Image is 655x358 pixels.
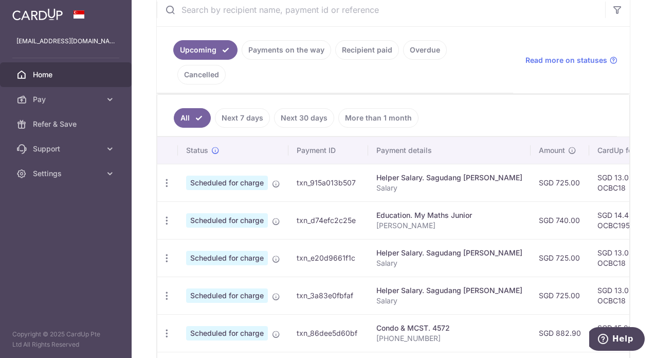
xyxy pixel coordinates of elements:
[274,108,334,128] a: Next 30 days
[597,145,636,156] span: CardUp fee
[186,145,208,156] span: Status
[376,220,522,231] p: [PERSON_NAME]
[12,8,63,21] img: CardUp
[16,36,115,46] p: [EMAIL_ADDRESS][DOMAIN_NAME]
[525,55,617,65] a: Read more on statuses
[335,40,399,60] a: Recipient paid
[186,326,268,340] span: Scheduled for charge
[186,213,268,228] span: Scheduled for charge
[376,183,522,193] p: Salary
[338,108,419,128] a: More than 1 month
[186,176,268,190] span: Scheduled for charge
[376,248,522,258] div: Helper Salary. Sagudang [PERSON_NAME]
[525,55,607,65] span: Read more on statuses
[531,277,589,314] td: SGD 725.00
[531,164,589,201] td: SGD 725.00
[403,40,447,60] a: Overdue
[33,119,101,129] span: Refer & Save
[531,239,589,277] td: SGD 725.00
[376,173,522,183] div: Helper Salary. Sagudang [PERSON_NAME]
[186,251,268,265] span: Scheduled for charge
[288,314,368,352] td: txn_86dee5d60bf
[376,323,522,333] div: Condo & MCST. 4572
[215,108,270,128] a: Next 7 days
[33,94,101,105] span: Pay
[376,258,522,268] p: Salary
[376,210,522,220] div: Education. My Maths Junior
[33,144,101,154] span: Support
[531,314,589,352] td: SGD 882.90
[33,70,101,80] span: Home
[33,168,101,179] span: Settings
[288,164,368,201] td: txn_915a013b507
[376,333,522,344] p: [PHONE_NUMBER]
[174,108,211,128] a: All
[539,145,565,156] span: Amount
[186,288,268,303] span: Scheduled for charge
[531,201,589,239] td: SGD 740.00
[376,285,522,296] div: Helper Salary. Sagudang [PERSON_NAME]
[288,239,368,277] td: txn_e20d9661f1c
[589,327,645,353] iframe: Opens a widget where you can find more information
[173,40,238,60] a: Upcoming
[368,137,531,164] th: Payment details
[288,137,368,164] th: Payment ID
[376,296,522,306] p: Salary
[288,201,368,239] td: txn_d74efc2c25e
[177,65,226,84] a: Cancelled
[242,40,331,60] a: Payments on the way
[288,277,368,314] td: txn_3a83e0fbfaf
